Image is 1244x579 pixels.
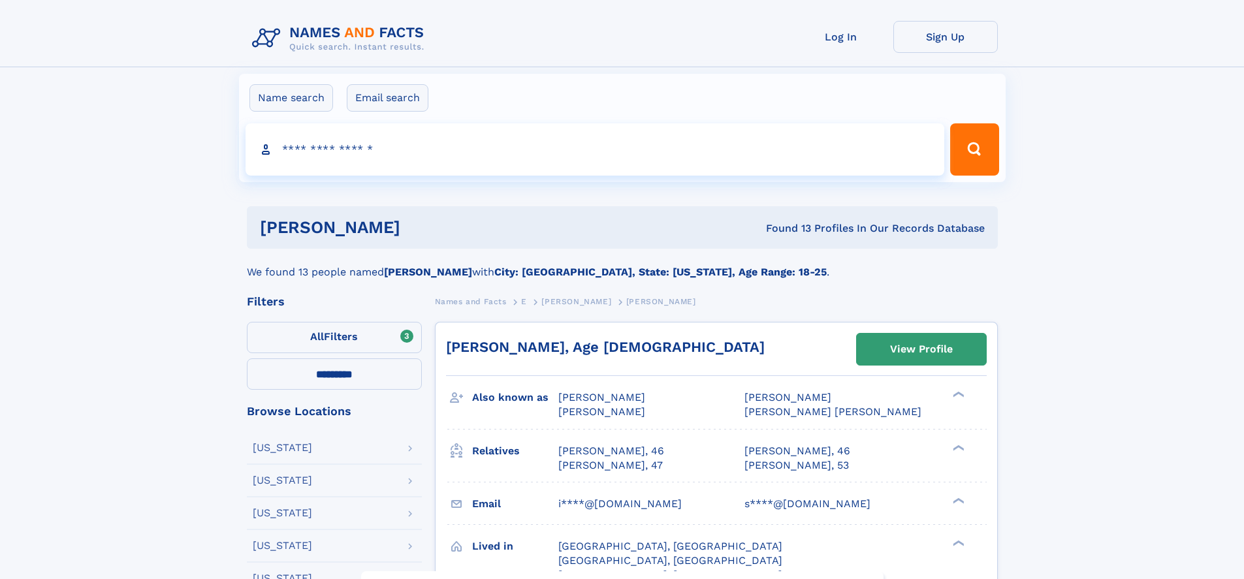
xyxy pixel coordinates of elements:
[472,535,558,557] h3: Lived in
[626,297,696,306] span: [PERSON_NAME]
[253,475,312,486] div: [US_STATE]
[247,322,422,353] label: Filters
[253,540,312,551] div: [US_STATE]
[347,84,428,112] label: Email search
[521,293,527,309] a: E
[890,334,953,364] div: View Profile
[472,440,558,462] h3: Relatives
[247,405,422,417] div: Browse Locations
[384,266,472,278] b: [PERSON_NAME]
[247,249,998,280] div: We found 13 people named with .
[949,496,965,505] div: ❯
[541,293,611,309] a: [PERSON_NAME]
[583,221,985,236] div: Found 13 Profiles In Our Records Database
[472,493,558,515] h3: Email
[253,443,312,453] div: [US_STATE]
[247,21,435,56] img: Logo Names and Facts
[253,508,312,518] div: [US_STATE]
[857,334,986,365] a: View Profile
[949,539,965,547] div: ❯
[247,296,422,307] div: Filters
[789,21,893,53] a: Log In
[744,444,850,458] a: [PERSON_NAME], 46
[472,386,558,409] h3: Also known as
[260,219,583,236] h1: [PERSON_NAME]
[541,297,611,306] span: [PERSON_NAME]
[558,458,663,473] a: [PERSON_NAME], 47
[744,391,831,403] span: [PERSON_NAME]
[521,297,527,306] span: E
[558,540,782,552] span: [GEOGRAPHIC_DATA], [GEOGRAPHIC_DATA]
[558,554,782,567] span: [GEOGRAPHIC_DATA], [GEOGRAPHIC_DATA]
[435,293,507,309] a: Names and Facts
[558,405,645,418] span: [PERSON_NAME]
[558,444,664,458] a: [PERSON_NAME], 46
[558,391,645,403] span: [PERSON_NAME]
[310,330,324,343] span: All
[446,339,765,355] a: [PERSON_NAME], Age [DEMOGRAPHIC_DATA]
[949,443,965,452] div: ❯
[249,84,333,112] label: Name search
[246,123,945,176] input: search input
[893,21,998,53] a: Sign Up
[950,123,998,176] button: Search Button
[949,390,965,399] div: ❯
[494,266,827,278] b: City: [GEOGRAPHIC_DATA], State: [US_STATE], Age Range: 18-25
[744,405,921,418] span: [PERSON_NAME] [PERSON_NAME]
[744,458,849,473] a: [PERSON_NAME], 53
